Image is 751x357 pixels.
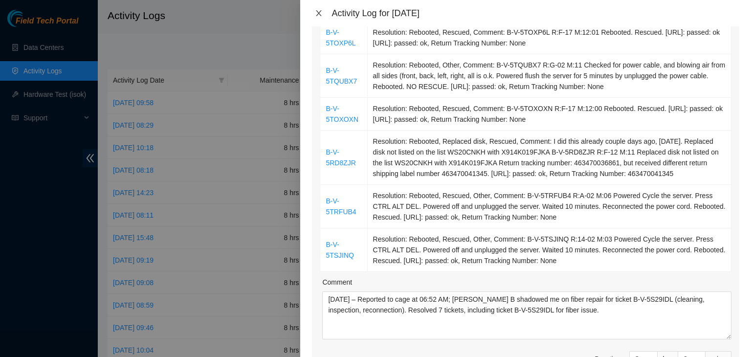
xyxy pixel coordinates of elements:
textarea: Comment [322,291,731,339]
div: Activity Log for [DATE] [331,8,739,19]
a: B-V-5TOXOXN [326,105,358,123]
td: Resolution: Rebooted, Rescued, Other, Comment: B-V-5TSJINQ R:14-02 M:03 Powered Cycle the server.... [368,228,731,272]
a: B-V-5RD8ZJR [326,148,355,167]
td: Resolution: Rebooted, Replaced disk, Rescued, Comment: I did this already couple days ago, [DATE]... [368,131,731,185]
button: Close [312,9,326,18]
a: B-V-5TRFUB4 [326,197,356,216]
td: Resolution: Rebooted, Rescued, Other, Comment: B-V-5TRFUB4 R:A-02 M:06 Powered Cycle the server. ... [368,185,731,228]
span: close [315,9,323,17]
label: Comment [322,277,352,288]
a: B-V-5TSJINQ [326,241,354,259]
td: Resolution: Rebooted, Rescued, Comment: B-V-5TOXOXN R:F-17 M:12:00 Rebooted. Rescued. [URL]: pass... [368,98,731,131]
a: B-V-5TOXP6L [326,28,355,47]
td: Resolution: Rebooted, Rescued, Comment: B-V-5TOXP6L R:F-17 M:12:01 Rebooted. Rescued. [URL]: pass... [368,22,731,54]
a: B-V-5TQUBX7 [326,67,357,85]
td: Resolution: Rebooted, Other, Comment: B-V-5TQUBX7 R:G-02 M:11 Checked for power cable, and blowin... [368,54,731,98]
